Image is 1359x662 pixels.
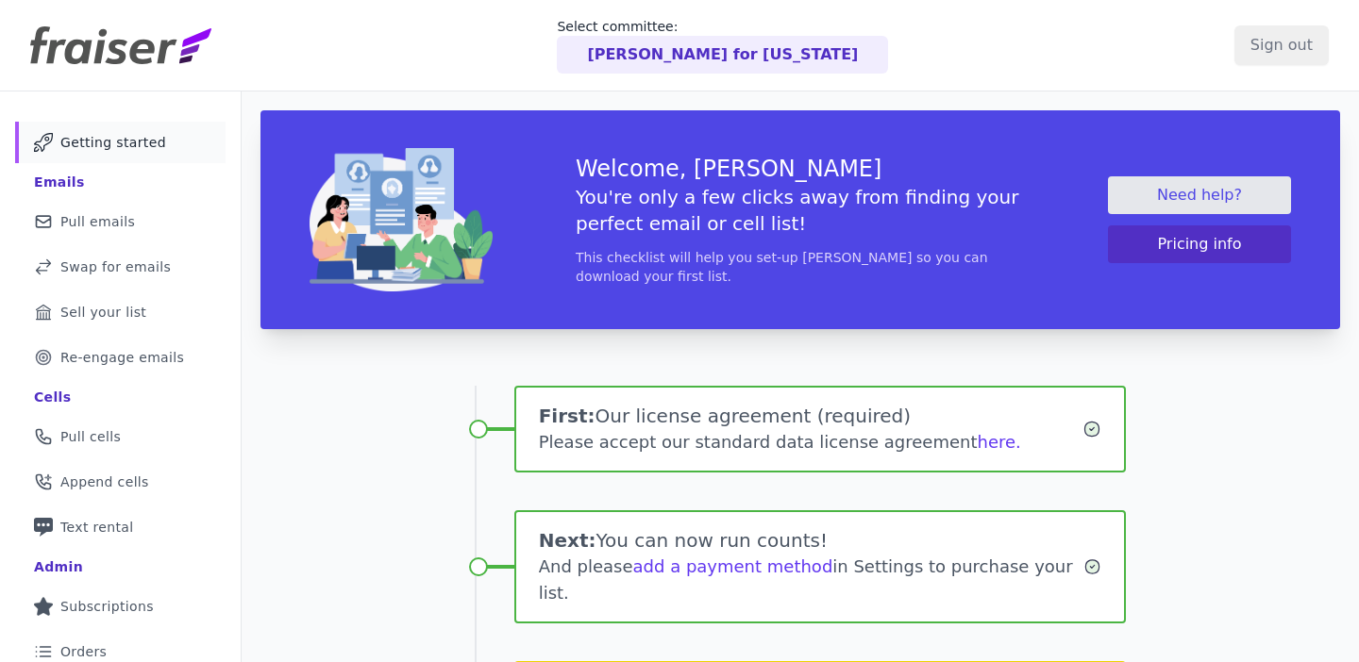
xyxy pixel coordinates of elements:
img: Fraiser Logo [30,26,211,64]
div: Please accept our standard data license agreement [539,429,1083,455]
p: This checklist will help you set-up [PERSON_NAME] so you can download your first list. [576,248,1025,286]
a: Pull cells [15,416,226,457]
span: Getting started [60,133,166,152]
p: Select committee: [557,17,888,36]
div: Cells [34,388,71,406]
a: Swap for emails [15,246,226,288]
span: Swap for emails [60,257,171,276]
h1: You can now run counts! [539,527,1084,554]
a: Need help? [1108,176,1291,214]
div: Emails [34,173,85,191]
span: Next: [539,529,596,552]
span: Append cells [60,472,149,491]
a: Select committee: [PERSON_NAME] for [US_STATE] [557,17,888,74]
h1: Our license agreement (required) [539,403,1083,429]
a: Append cells [15,461,226,503]
div: And please in Settings to purchase your list. [539,554,1084,606]
span: Sell your list [60,303,146,322]
p: [PERSON_NAME] for [US_STATE] [587,43,858,66]
a: Getting started [15,122,226,163]
a: Text rental [15,506,226,548]
img: img [310,148,493,291]
h5: You're only a few clicks away from finding your perfect email or cell list! [576,184,1025,237]
input: Sign out [1234,25,1329,65]
a: Pull emails [15,201,226,242]
span: Re-engage emails [60,348,184,367]
span: Orders [60,642,107,661]
span: Text rental [60,518,134,537]
a: add a payment method [633,556,833,576]
h3: Welcome, [PERSON_NAME] [576,154,1025,184]
button: Pricing info [1108,225,1291,263]
span: Pull cells [60,427,121,446]
a: Sell your list [15,291,226,333]
a: Subscriptions [15,586,226,627]
a: Re-engage emails [15,337,226,378]
div: Admin [34,557,83,576]
span: Pull emails [60,212,135,231]
span: Subscriptions [60,597,154,616]
span: First: [539,405,596,427]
